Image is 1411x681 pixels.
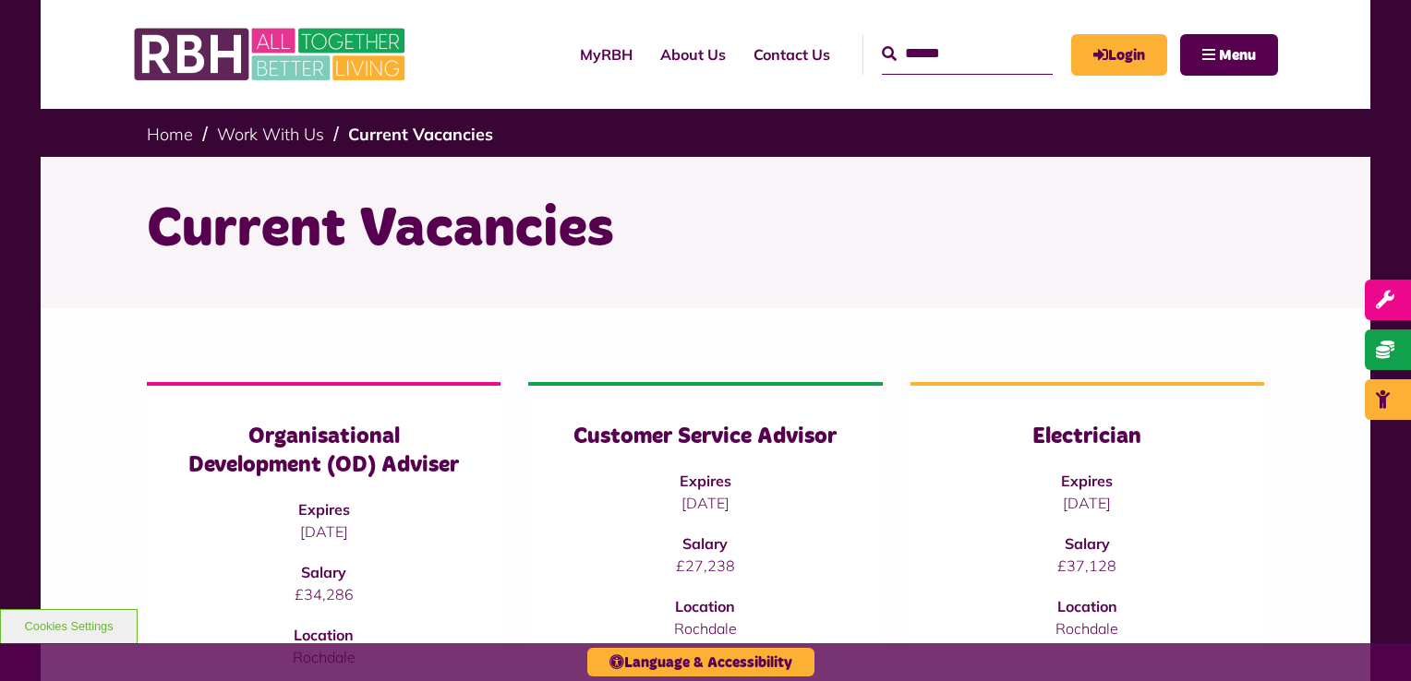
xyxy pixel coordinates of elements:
img: RBH [133,18,410,90]
strong: Location [1057,597,1117,615]
h3: Customer Service Advisor [565,423,845,451]
p: [DATE] [947,492,1227,514]
strong: Expires [1061,472,1113,490]
p: Rochdale [565,617,845,639]
button: Language & Accessibility [587,648,814,676]
h1: Current Vacancies [147,194,1264,266]
p: £34,286 [184,583,464,605]
strong: Salary [682,534,728,553]
p: £27,238 [565,555,845,577]
a: MyRBH [566,30,646,79]
a: Current Vacancies [348,124,493,145]
strong: Salary [301,563,346,581]
a: MyRBH [1071,34,1167,76]
a: Work With Us [217,124,324,145]
h3: Electrician [947,423,1227,451]
strong: Expires [298,500,350,519]
h3: Organisational Development (OD) Adviser [184,423,464,480]
p: [DATE] [565,492,845,514]
p: Rochdale [947,617,1227,639]
p: £37,128 [947,555,1227,577]
a: Contact Us [740,30,844,79]
strong: Salary [1065,534,1110,553]
button: Navigation [1180,34,1278,76]
a: Home [147,124,193,145]
strong: Location [675,597,735,615]
p: [DATE] [184,520,464,543]
strong: Location [294,626,354,644]
span: Menu [1219,48,1256,63]
strong: Expires [680,472,731,490]
a: About Us [646,30,740,79]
